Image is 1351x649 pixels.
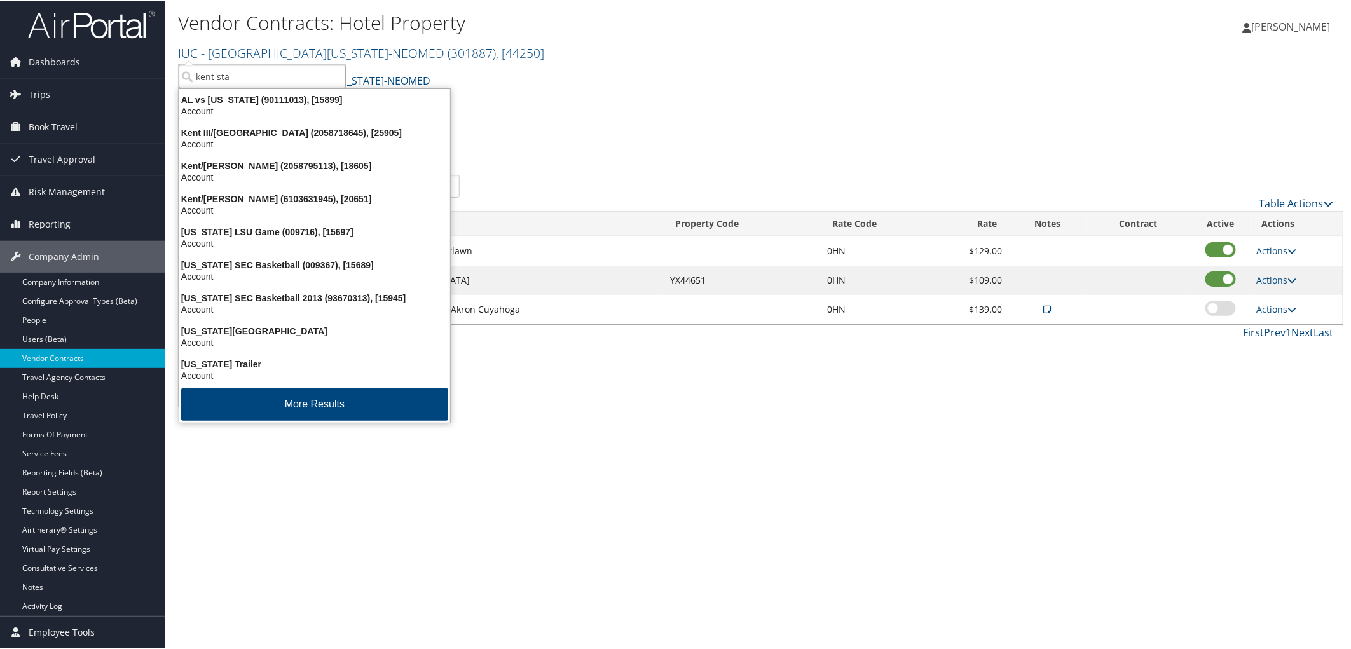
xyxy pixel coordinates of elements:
span: Trips [29,78,50,109]
span: Dashboards [29,45,80,77]
td: 0HN [821,235,938,264]
span: , [ 44250 ] [496,43,544,60]
div: Account [172,236,458,248]
a: [PERSON_NAME] [1243,6,1343,44]
a: Actions [1257,302,1297,314]
th: Hotel Name: activate to sort column descending [374,210,664,235]
div: [US_STATE][GEOGRAPHIC_DATA] [172,324,458,336]
div: Account [172,369,458,380]
div: Account [172,203,458,215]
div: AL vs [US_STATE] (90111013), [15899] [172,93,458,104]
td: Sheraton Suites Akron Cuyahoga [374,294,664,323]
div: Account [172,336,458,347]
div: [US_STATE] SEC Basketball (009367), [15689] [172,258,458,270]
div: There are contracts. [178,139,1343,174]
a: Actions [1257,243,1297,256]
th: Actions [1251,210,1343,235]
td: 0HN [821,294,938,323]
a: First [1244,324,1265,338]
div: Account [172,137,458,149]
span: [PERSON_NAME] [1252,18,1331,32]
th: Rate Code: activate to sort column ascending [821,210,938,235]
td: YX44651 [664,264,821,294]
div: Kent III/[GEOGRAPHIC_DATA] (2058718645), [25905] [172,126,458,137]
a: Last [1314,324,1334,338]
td: $109.00 [938,264,1009,294]
td: $129.00 [938,235,1009,264]
span: Travel Approval [29,142,95,174]
th: Property Code: activate to sort column ascending [664,210,821,235]
td: 0HN [821,264,938,294]
span: Company Admin [29,240,99,271]
a: 1 [1286,324,1292,338]
div: Account [172,303,458,314]
div: Account [172,270,458,281]
span: Risk Management [29,175,105,207]
div: Account [172,170,458,182]
span: Employee Tools [29,615,95,647]
h1: Vendor Contracts: Hotel Property [178,8,955,35]
a: Prev [1265,324,1286,338]
a: Next [1292,324,1314,338]
button: More Results [181,387,448,420]
div: Kent/[PERSON_NAME] (6103631945), [20651] [172,192,458,203]
a: Table Actions [1259,195,1334,209]
span: Book Travel [29,110,78,142]
div: Account [172,104,458,116]
th: Rate: activate to sort column ascending [938,210,1009,235]
th: Notes: activate to sort column ascending [1008,210,1086,235]
a: IUC - [GEOGRAPHIC_DATA][US_STATE]-NEOMED [178,43,544,60]
th: Contract: activate to sort column ascending [1087,210,1191,235]
span: Reporting [29,207,71,239]
a: Actions [1257,273,1297,285]
td: $139.00 [938,294,1009,323]
td: Hilton Akron Fairlawn [374,235,664,264]
td: [GEOGRAPHIC_DATA] [374,264,664,294]
th: Active: activate to sort column ascending [1191,210,1251,235]
input: Search Accounts [179,64,346,87]
div: [US_STATE] LSU Game (009716), [15697] [172,225,458,236]
img: airportal-logo.png [28,8,155,38]
div: Kent/[PERSON_NAME] (2058795113), [18605] [172,159,458,170]
div: [US_STATE] SEC Basketball 2013 (93670313), [15945] [172,291,458,303]
span: ( 301887 ) [448,43,496,60]
div: [US_STATE] Trailer [172,357,458,369]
